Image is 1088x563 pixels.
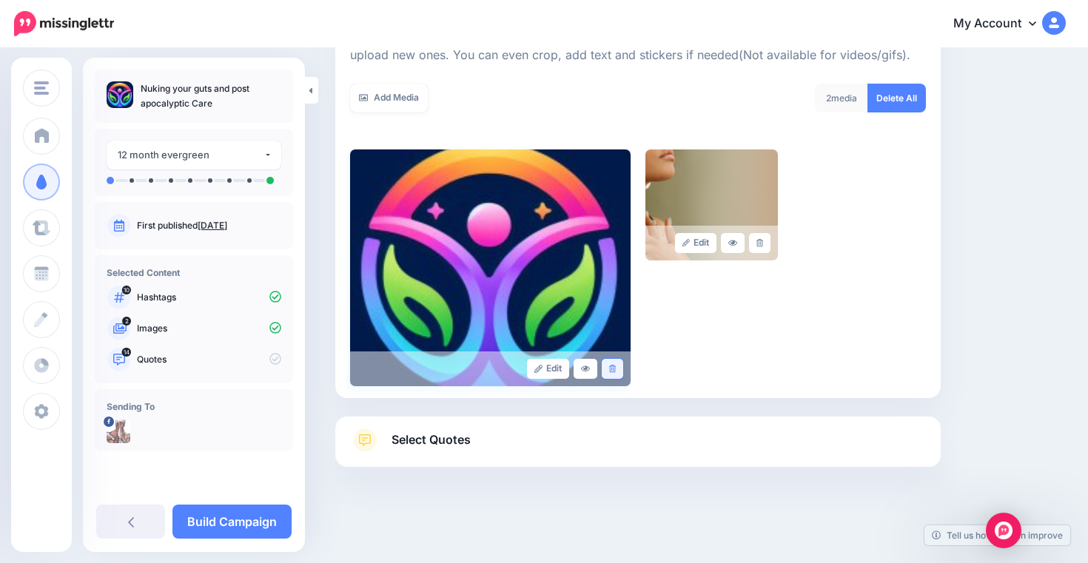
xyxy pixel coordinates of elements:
[527,359,569,379] a: Edit
[986,513,1021,548] div: Open Intercom Messenger
[107,419,130,443] img: 248010902_5151232534892598_1800277588621842092_n-bsa143924.png
[118,146,263,163] div: 12 month evergreen
[107,267,281,278] h4: Selected Content
[198,220,227,231] a: [DATE]
[350,149,631,386] img: c490187378239bf4be7c834c1fca1981_large.jpg
[815,84,868,112] div: media
[924,525,1070,545] a: Tell us how we can improve
[107,141,281,169] button: 12 month evergreen
[122,348,132,357] span: 14
[938,6,1066,42] a: My Account
[137,322,281,335] p: Images
[34,81,49,95] img: menu.png
[826,92,831,104] span: 2
[137,219,281,232] p: First published
[867,84,926,112] a: Delete All
[350,428,926,467] a: Select Quotes
[350,84,428,112] a: Add Media
[107,81,133,108] img: c490187378239bf4be7c834c1fca1981_thumb.jpg
[14,11,114,36] img: Missinglettr
[107,401,281,412] h4: Sending To
[137,353,281,366] p: Quotes
[122,286,131,294] span: 10
[675,233,717,253] a: Edit
[122,317,131,326] span: 2
[392,430,471,450] span: Select Quotes
[141,81,281,111] p: Nuking your guts and post apocalyptic Care
[350,19,926,386] div: Select Media
[137,291,281,304] p: Hashtags
[645,149,778,260] img: 9IKX86KL0V2URQ1TY0275JRJX6JLV6SI_large.png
